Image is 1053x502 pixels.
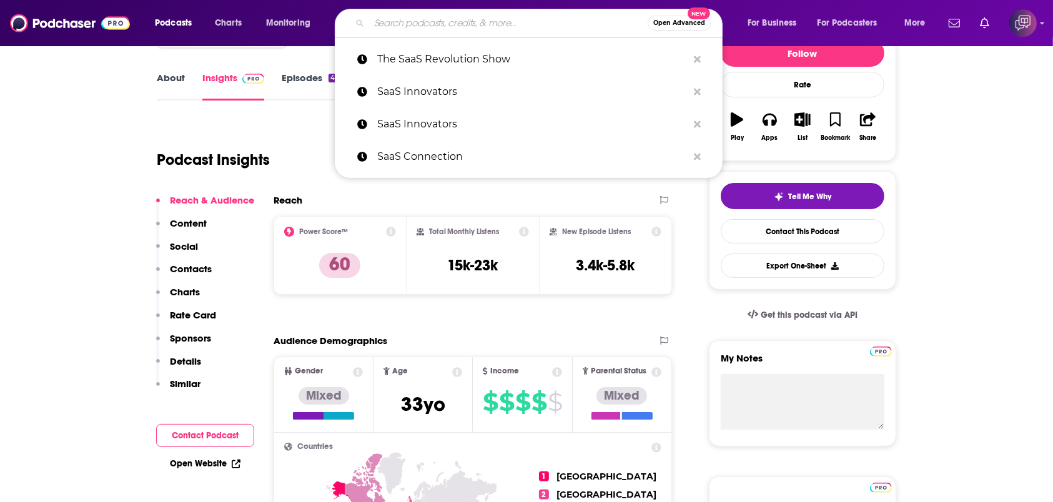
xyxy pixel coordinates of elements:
[299,387,349,405] div: Mixed
[789,192,832,202] span: Tell Me Why
[156,286,200,309] button: Charts
[975,12,994,34] a: Show notifications dropdown
[157,150,270,169] h1: Podcast Insights
[721,183,884,209] button: tell me why sparkleTell Me Why
[156,217,207,240] button: Content
[369,13,648,33] input: Search podcasts, credits, & more...
[821,134,850,142] div: Bookmark
[329,74,344,82] div: 473
[556,489,656,500] span: [GEOGRAPHIC_DATA]
[335,76,723,108] a: SaaS Innovators
[377,108,688,140] p: SaaS Innovators
[774,192,784,202] img: tell me why sparkle
[944,12,965,34] a: Show notifications dropdown
[721,253,884,278] button: Export One-Sheet
[539,471,549,481] span: 1
[818,14,878,32] span: For Podcasters
[731,134,744,142] div: Play
[852,104,884,149] button: Share
[648,16,711,31] button: Open AdvancedNew
[257,13,327,33] button: open menu
[739,13,813,33] button: open menu
[207,13,249,33] a: Charts
[377,140,688,173] p: SaaS Connection
[1009,9,1037,37] img: User Profile
[170,263,212,275] p: Contacts
[297,443,333,451] span: Countries
[347,9,734,37] div: Search podcasts, credits, & more...
[170,194,254,206] p: Reach & Audience
[721,219,884,244] a: Contact This Podcast
[156,378,200,401] button: Similar
[761,310,858,320] span: Get this podcast via API
[786,104,819,149] button: List
[170,378,200,390] p: Similar
[515,392,530,412] span: $
[429,227,500,236] h2: Total Monthly Listens
[170,355,201,367] p: Details
[335,140,723,173] a: SaaS Connection
[447,256,498,275] h3: 15k-23k
[377,43,688,76] p: The SaaS Revolution Show
[591,367,646,375] span: Parental Status
[819,104,851,149] button: Bookmark
[753,104,786,149] button: Apps
[170,217,207,229] p: Content
[596,387,647,405] div: Mixed
[688,7,710,19] span: New
[156,263,212,286] button: Contacts
[539,490,549,500] span: 2
[146,13,208,33] button: open menu
[748,14,797,32] span: For Business
[155,14,192,32] span: Podcasts
[809,13,896,33] button: open menu
[156,309,216,332] button: Rate Card
[170,332,211,344] p: Sponsors
[798,134,808,142] div: List
[156,332,211,355] button: Sponsors
[1009,9,1037,37] button: Show profile menu
[1009,9,1037,37] span: Logged in as corioliscompany
[562,227,631,236] h2: New Episode Listens
[904,14,926,32] span: More
[335,43,723,76] a: The SaaS Revolution Show
[299,227,348,236] h2: Power Score™
[721,39,884,67] button: Follow
[653,20,705,26] span: Open Advanced
[274,194,302,206] h2: Reach
[282,72,344,101] a: Episodes473
[762,134,778,142] div: Apps
[10,11,130,35] img: Podchaser - Follow, Share and Rate Podcasts
[870,347,892,357] img: Podchaser Pro
[870,481,892,493] a: Pro website
[721,104,753,149] button: Play
[401,392,445,416] span: 33 yo
[170,286,200,298] p: Charts
[721,72,884,97] div: Rate
[556,471,656,482] span: [GEOGRAPHIC_DATA]
[548,392,562,412] span: $
[157,72,185,101] a: About
[490,367,519,375] span: Income
[170,458,240,469] a: Open Website
[156,424,254,447] button: Contact Podcast
[377,76,688,108] p: SaaS Innovators
[870,483,892,493] img: Podchaser Pro
[215,14,242,32] span: Charts
[721,352,884,374] label: My Notes
[499,392,514,412] span: $
[170,240,198,252] p: Social
[319,253,360,278] p: 60
[576,256,635,275] h3: 3.4k-5.8k
[274,335,387,347] h2: Audience Demographics
[859,134,876,142] div: Share
[870,345,892,357] a: Pro website
[156,194,254,217] button: Reach & Audience
[242,74,264,84] img: Podchaser Pro
[266,14,310,32] span: Monitoring
[156,240,198,263] button: Social
[392,367,408,375] span: Age
[483,392,498,412] span: $
[335,108,723,140] a: SaaS Innovators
